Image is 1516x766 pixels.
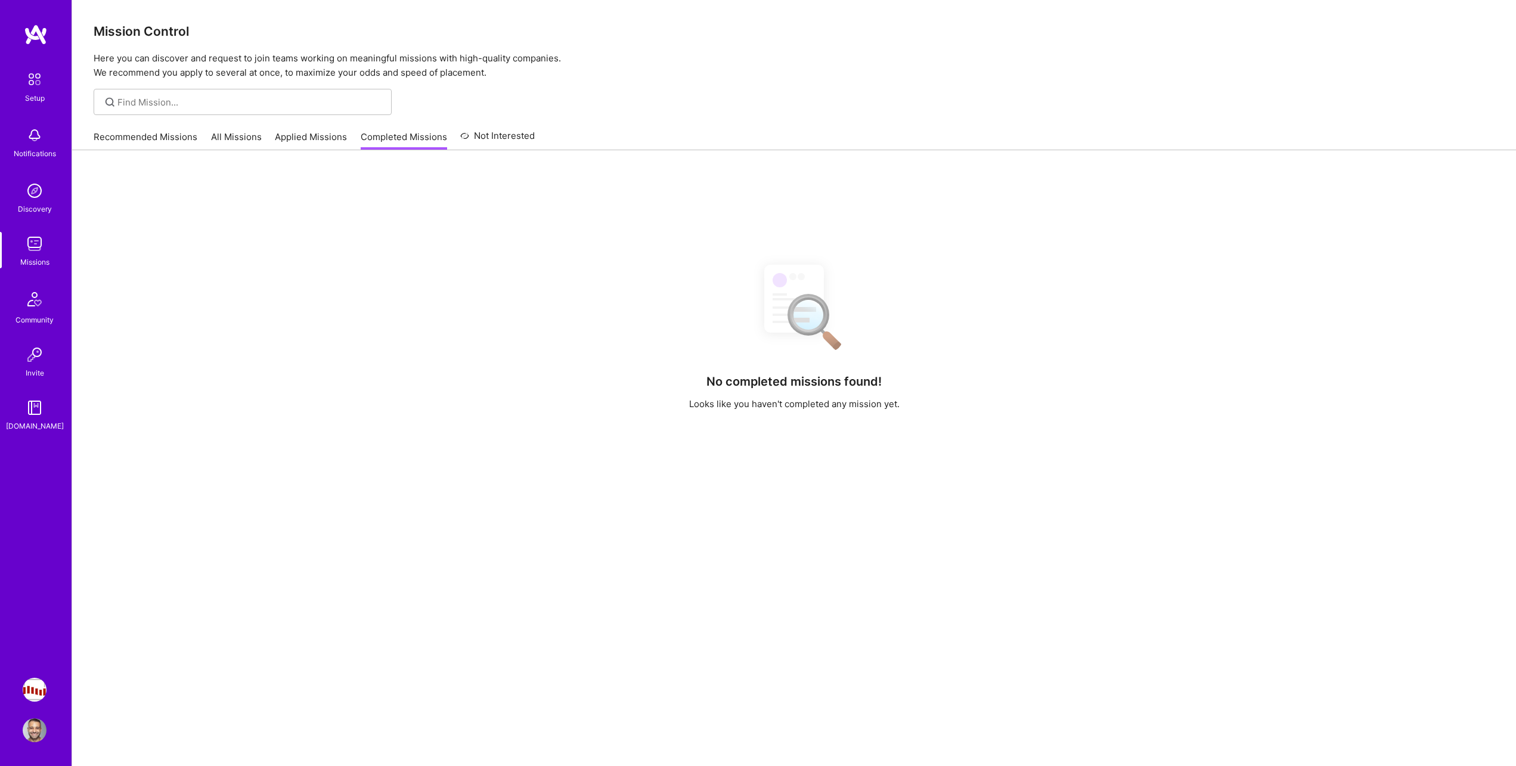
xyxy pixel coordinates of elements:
img: guide book [23,396,46,420]
div: Notifications [14,147,56,160]
img: teamwork [23,232,46,256]
input: Find Mission... [117,96,383,108]
a: Applied Missions [275,131,347,150]
div: Invite [26,367,44,379]
img: No Results [743,254,845,358]
a: Recommended Missions [94,131,197,150]
a: All Missions [211,131,262,150]
div: [DOMAIN_NAME] [6,420,64,432]
p: Looks like you haven't completed any mission yet. [689,398,900,410]
img: discovery [23,179,46,203]
div: Discovery [18,203,52,215]
img: setup [22,67,47,92]
a: Completed Missions [361,131,447,150]
img: Invite [23,343,46,367]
a: User Avatar [20,718,49,742]
h4: No completed missions found! [706,374,882,389]
a: Not Interested [460,129,535,150]
div: Community [15,314,54,326]
i: icon SearchGrey [103,95,117,109]
div: Missions [20,256,49,268]
img: User Avatar [23,718,46,742]
h3: Mission Control [94,24,1495,39]
img: Community [20,285,49,314]
img: logo [24,24,48,45]
div: Setup [25,92,45,104]
p: Here you can discover and request to join teams working on meaningful missions with high-quality ... [94,51,1495,80]
img: Steelbay.ai: AI Engineer for Multi-Agent Platform [23,678,46,702]
img: bell [23,123,46,147]
a: Steelbay.ai: AI Engineer for Multi-Agent Platform [20,678,49,702]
